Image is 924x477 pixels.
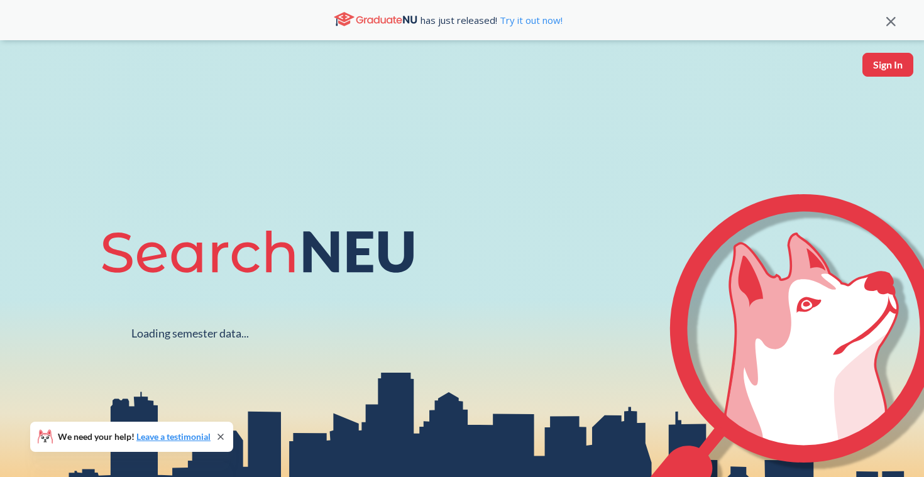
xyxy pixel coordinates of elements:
img: sandbox logo [13,53,42,91]
button: Sign In [862,53,913,77]
span: has just released! [421,13,563,27]
a: Try it out now! [497,14,563,26]
div: Loading semester data... [131,326,249,341]
span: We need your help! [58,432,211,441]
a: Leave a testimonial [136,431,211,442]
a: sandbox logo [13,53,42,95]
